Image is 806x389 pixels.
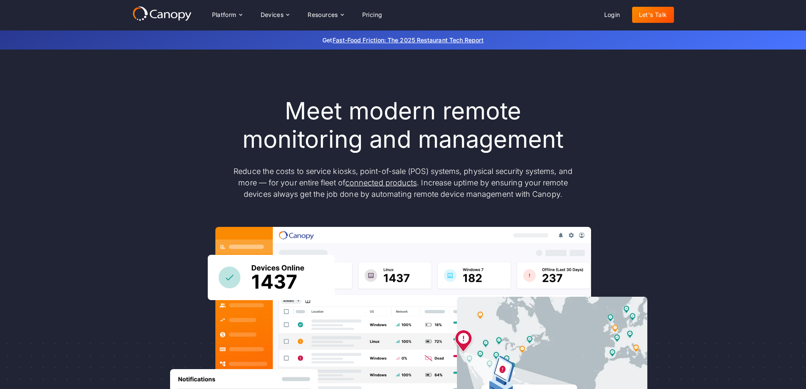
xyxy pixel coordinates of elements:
div: Platform [212,12,237,18]
div: Devices [261,12,284,18]
div: Resources [308,12,338,18]
p: Reduce the costs to service kiosks, point-of-sale (POS) systems, physical security systems, and m... [226,166,581,200]
a: Let's Talk [632,7,674,23]
div: Devices [254,6,296,23]
p: Get [196,36,611,44]
a: Login [597,7,627,23]
a: Pricing [355,7,389,23]
a: connected products [345,178,417,187]
img: Canopy sees how many devices are online [208,255,335,300]
div: Resources [301,6,350,23]
div: Platform [205,6,249,23]
h1: Meet modern remote monitoring and management [226,97,581,154]
a: Fast-Food Friction: The 2025 Restaurant Tech Report [333,36,484,44]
